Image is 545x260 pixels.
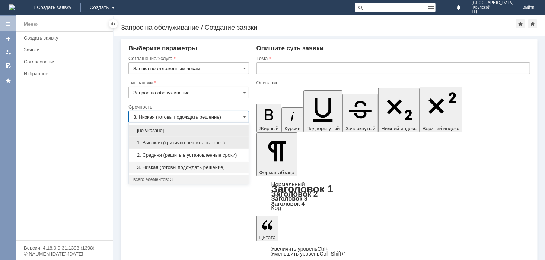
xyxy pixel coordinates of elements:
[303,90,342,132] button: Подчеркнутый
[271,183,334,195] a: Заголовок 1
[133,152,244,158] span: 2. Средняя (решить в установленные сроки)
[133,176,244,182] div: всего элементов: 3
[9,4,15,10] img: logo
[320,251,345,257] span: Ctrl+Shift+'
[428,3,436,10] span: Расширенный поиск
[516,19,525,28] div: Добавить в избранное
[24,71,101,76] div: Избранное
[472,10,514,14] span: ТЦ
[21,44,112,56] a: Заявки
[256,80,529,85] div: Описание
[259,170,294,175] span: Формат абзаца
[271,205,281,212] a: Код
[24,20,38,29] div: Меню
[2,46,14,58] a: Мои заявки
[378,88,420,132] button: Нижний индекс
[133,165,244,170] span: 3. Низкая (готовы подождать решение)
[256,132,297,176] button: Формат абзаца
[318,246,330,252] span: Ctrl+'
[128,104,248,109] div: Срочность
[271,189,318,198] a: Заголовок 2
[256,56,529,61] div: Тема
[342,94,378,132] button: Зачеркнутый
[256,247,530,256] div: Цитата
[256,182,530,211] div: Формат абзаца
[284,126,300,131] span: Курсив
[423,126,459,131] span: Верхний индекс
[133,140,244,146] span: 1. Высокая (критично решить быстрее)
[109,19,118,28] div: Скрыть меню
[256,216,279,241] button: Цитата
[133,128,244,134] span: [не указано]
[259,126,279,131] span: Жирный
[121,24,516,31] div: Запрос на обслуживание / Создание заявки
[256,104,282,132] button: Жирный
[128,56,248,61] div: Соглашение/Услуга
[21,32,112,44] a: Создать заявку
[2,60,14,72] a: Мои согласования
[24,245,106,250] div: Версия: 4.18.0.9.31.1398 (1398)
[24,35,109,41] div: Создать заявку
[472,5,514,10] span: (Крупской
[281,107,303,132] button: Курсив
[271,181,305,187] a: Нормальный
[80,3,118,12] div: Создать
[345,126,375,131] span: Зачеркнутый
[259,235,276,240] span: Цитата
[2,33,14,45] a: Создать заявку
[381,126,417,131] span: Нижний индекс
[24,251,106,256] div: © NAUMEN [DATE]-[DATE]
[271,246,330,252] a: Increase
[271,251,345,257] a: Decrease
[128,80,248,85] div: Тип заявки
[271,195,307,202] a: Заголовок 3
[271,200,305,207] a: Заголовок 4
[472,1,514,5] span: [GEOGRAPHIC_DATA]
[24,59,109,65] div: Согласования
[420,87,462,132] button: Верхний индекс
[256,45,324,52] span: Опишите суть заявки
[24,47,109,53] div: Заявки
[528,19,537,28] div: Сделать домашней страницей
[306,126,340,131] span: Подчеркнутый
[128,45,197,52] span: Выберите параметры
[9,4,15,10] a: Перейти на домашнюю страницу
[21,56,112,68] a: Согласования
